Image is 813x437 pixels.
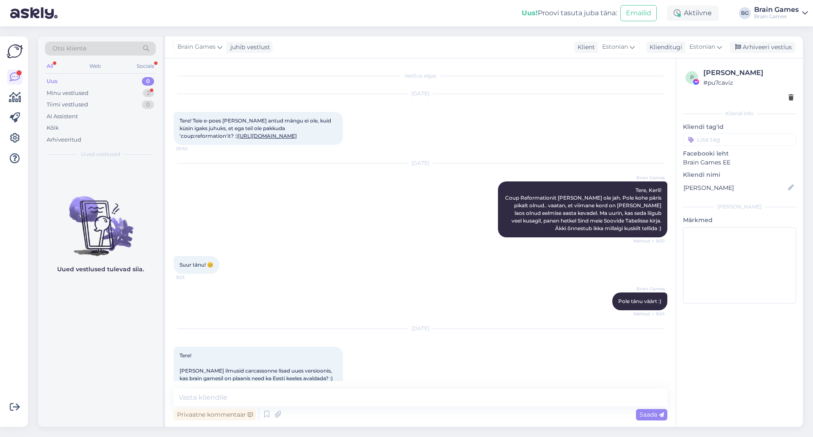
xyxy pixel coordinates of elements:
input: Lisa tag [683,133,796,146]
span: Nähtud ✓ 9:20 [633,238,665,244]
div: 2 [143,89,154,97]
div: Klient [574,43,595,52]
div: Socials [135,61,156,72]
span: Tere! [PERSON_NAME] ilmusid carcassonne lisad uues versioonis, kas brain gamesil on plaanis need ... [180,352,333,381]
button: Emailid [620,5,657,21]
a: [URL][DOMAIN_NAME] [238,133,297,139]
p: Facebooki leht [683,149,796,158]
div: juhib vestlust [227,43,270,52]
div: Kliendi info [683,110,796,117]
div: Proovi tasuta juba täna: [522,8,617,18]
span: p [690,74,694,81]
div: Arhiveeri vestlus [730,42,795,53]
div: [PERSON_NAME] [703,68,794,78]
b: Uus! [522,9,538,17]
div: Klienditugi [646,43,682,52]
span: Brain Games [177,42,216,52]
img: Askly Logo [7,43,23,59]
span: 9:23 [176,274,208,281]
div: Arhiveeritud [47,136,81,144]
span: Estonian [602,42,628,52]
span: Estonian [689,42,715,52]
div: Vestlus algas [174,72,667,80]
span: 20:52 [176,145,208,152]
div: Minu vestlused [47,89,88,97]
div: Tiimi vestlused [47,100,88,109]
span: Saada [639,411,664,418]
div: Brain Games [754,13,799,20]
span: Uued vestlused [81,150,120,158]
a: Brain GamesBrain Games [754,6,808,20]
div: 0 [142,100,154,109]
div: Kõik [47,124,59,132]
div: 0 [142,77,154,86]
p: Kliendi tag'id [683,122,796,131]
div: [PERSON_NAME] [683,203,796,211]
span: Tere! Teie e-poes [PERSON_NAME] antud mängu ei ole, kuid küsin igaks juhuks, et ega teil ole pakk... [180,117,332,139]
p: Brain Games EE [683,158,796,167]
div: AI Assistent [47,112,78,121]
div: # pu7caviz [703,78,794,87]
span: Suur tänu! 😊 [180,262,213,268]
div: Uus [47,77,58,86]
div: BG [739,7,751,19]
p: Uued vestlused tulevad siia. [57,265,144,274]
img: No chats [38,181,163,257]
div: [DATE] [174,90,667,97]
span: Pole tänu väärt :) [618,298,661,304]
span: Nähtud ✓ 9:24 [633,311,665,317]
div: Privaatne kommentaar [174,409,256,420]
span: Brain Games [633,286,665,292]
span: Otsi kliente [53,44,86,53]
div: Brain Games [754,6,799,13]
span: Brain Games [633,175,665,181]
div: Web [88,61,102,72]
p: Kliendi nimi [683,170,796,179]
div: All [45,61,55,72]
div: [DATE] [174,159,667,167]
div: [DATE] [174,325,667,332]
input: Lisa nimi [683,183,786,192]
p: Märkmed [683,216,796,225]
div: Aktiivne [667,6,719,21]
